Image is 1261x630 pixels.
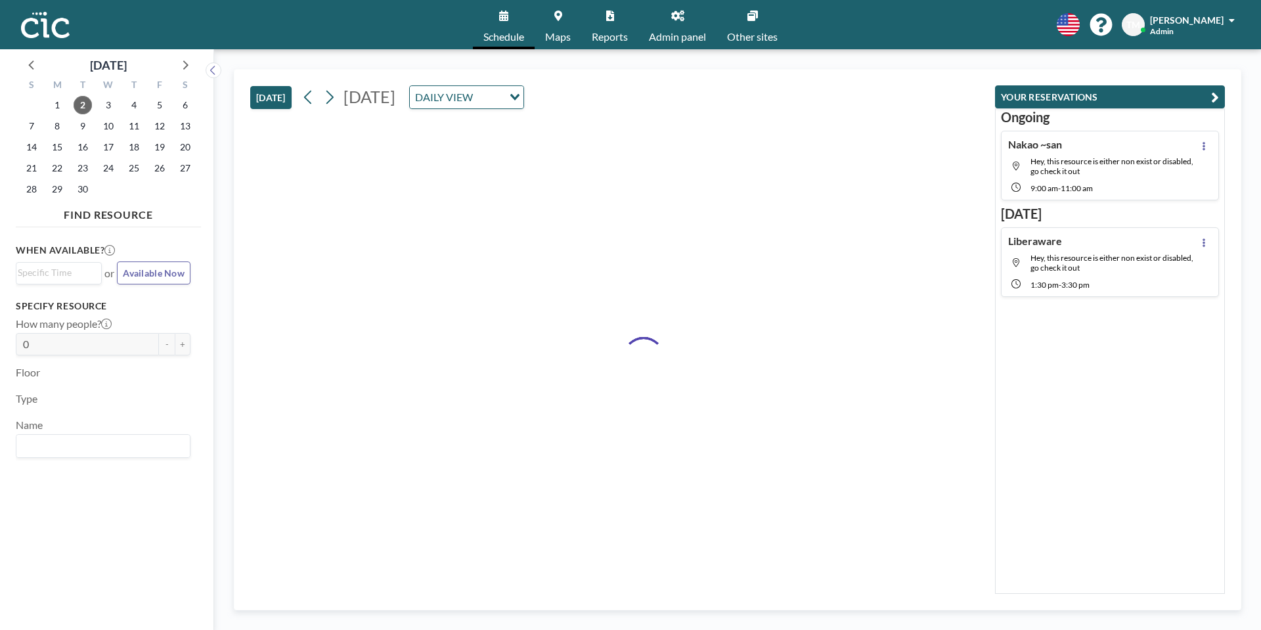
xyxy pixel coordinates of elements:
[1001,206,1219,222] h3: [DATE]
[99,159,118,177] span: Wednesday, September 24, 2025
[175,333,190,355] button: +
[90,56,127,74] div: [DATE]
[16,203,201,221] h4: FIND RESOURCE
[22,159,41,177] span: Sunday, September 21, 2025
[125,96,143,114] span: Thursday, September 4, 2025
[146,78,172,95] div: F
[123,267,185,279] span: Available Now
[16,435,190,457] div: Search for option
[176,117,194,135] span: Saturday, September 13, 2025
[159,333,175,355] button: -
[18,265,94,280] input: Search for option
[48,159,66,177] span: Monday, September 22, 2025
[545,32,571,42] span: Maps
[1059,280,1061,290] span: -
[74,180,92,198] span: Tuesday, September 30, 2025
[22,180,41,198] span: Sunday, September 28, 2025
[48,96,66,114] span: Monday, September 1, 2025
[45,78,70,95] div: M
[1030,253,1193,273] span: Hey, this resource is either non exist or disabled, go check it out
[1126,19,1140,31] span: TM
[22,117,41,135] span: Sunday, September 7, 2025
[99,117,118,135] span: Wednesday, September 10, 2025
[16,392,37,405] label: Type
[74,159,92,177] span: Tuesday, September 23, 2025
[99,138,118,156] span: Wednesday, September 17, 2025
[727,32,778,42] span: Other sites
[96,78,122,95] div: W
[125,138,143,156] span: Thursday, September 18, 2025
[16,418,43,432] label: Name
[995,85,1225,108] button: YOUR RESERVATIONS
[16,366,40,379] label: Floor
[125,117,143,135] span: Thursday, September 11, 2025
[1061,280,1090,290] span: 3:30 PM
[592,32,628,42] span: Reports
[48,138,66,156] span: Monday, September 15, 2025
[99,96,118,114] span: Wednesday, September 3, 2025
[1001,109,1219,125] h3: Ongoing
[150,96,169,114] span: Friday, September 5, 2025
[48,180,66,198] span: Monday, September 29, 2025
[1061,183,1093,193] span: 11:00 AM
[1030,183,1058,193] span: 9:00 AM
[412,89,476,106] span: DAILY VIEW
[343,87,395,106] span: [DATE]
[150,117,169,135] span: Friday, September 12, 2025
[16,263,101,282] div: Search for option
[410,86,523,108] div: Search for option
[1030,280,1059,290] span: 1:30 PM
[22,138,41,156] span: Sunday, September 14, 2025
[176,159,194,177] span: Saturday, September 27, 2025
[172,78,198,95] div: S
[16,317,112,330] label: How many people?
[477,89,502,106] input: Search for option
[74,117,92,135] span: Tuesday, September 9, 2025
[1150,26,1174,36] span: Admin
[483,32,524,42] span: Schedule
[150,159,169,177] span: Friday, September 26, 2025
[21,12,70,38] img: organization-logo
[70,78,96,95] div: T
[125,159,143,177] span: Thursday, September 25, 2025
[1058,183,1061,193] span: -
[121,78,146,95] div: T
[176,96,194,114] span: Saturday, September 6, 2025
[649,32,706,42] span: Admin panel
[74,96,92,114] span: Tuesday, September 2, 2025
[1008,138,1062,151] h4: Nakao ~san
[1008,235,1062,248] h4: Liberaware
[74,138,92,156] span: Tuesday, September 16, 2025
[117,261,190,284] button: Available Now
[19,78,45,95] div: S
[104,267,114,280] span: or
[48,117,66,135] span: Monday, September 8, 2025
[1150,14,1224,26] span: [PERSON_NAME]
[176,138,194,156] span: Saturday, September 20, 2025
[16,300,190,312] h3: Specify resource
[150,138,169,156] span: Friday, September 19, 2025
[1030,156,1193,176] span: Hey, this resource is either non exist or disabled, go check it out
[18,438,183,455] input: Search for option
[250,86,292,109] button: [DATE]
